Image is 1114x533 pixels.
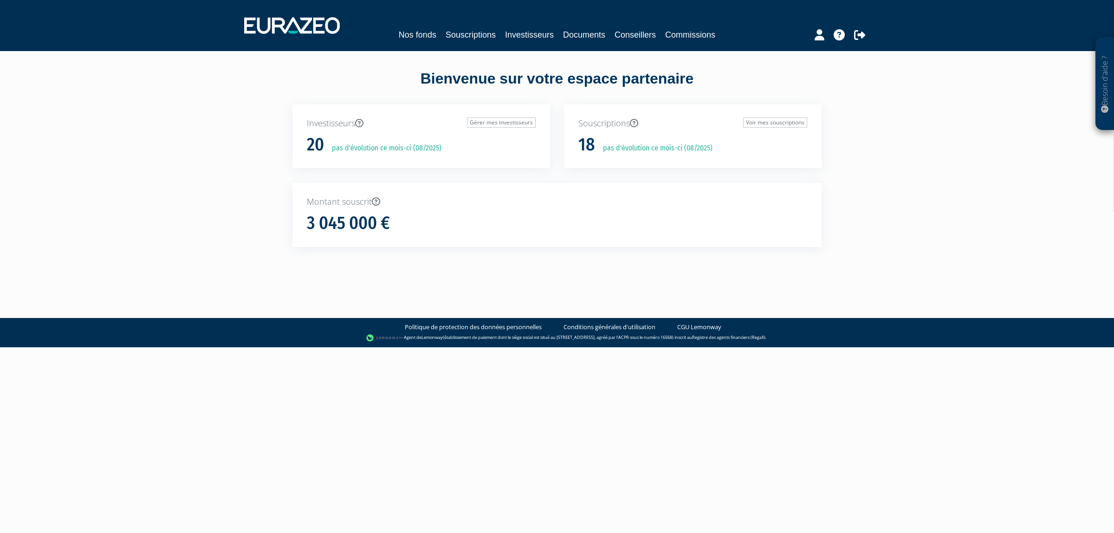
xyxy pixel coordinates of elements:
a: Nos fonds [399,28,436,41]
p: Investisseurs [307,117,536,130]
a: Commissions [665,28,715,41]
a: Lemonway [421,334,443,340]
h1: 3 045 000 € [307,214,390,233]
div: - Agent de (établissement de paiement dont le siège social est situé au [STREET_ADDRESS], agréé p... [9,333,1105,343]
a: Documents [563,28,605,41]
a: Gérer mes investisseurs [467,117,536,128]
h1: 20 [307,135,324,155]
a: Souscriptions [446,28,496,41]
a: Conseillers [615,28,656,41]
p: Montant souscrit [307,196,807,208]
div: Bienvenue sur votre espace partenaire [285,68,829,104]
a: Politique de protection des données personnelles [405,323,542,331]
h1: 18 [578,135,595,155]
a: Investisseurs [505,28,554,41]
p: Souscriptions [578,117,807,130]
p: Besoin d'aide ? [1100,42,1110,126]
p: pas d'évolution ce mois-ci (08/2025) [596,143,712,154]
a: Conditions générales d'utilisation [563,323,655,331]
a: Voir mes souscriptions [743,117,807,128]
img: logo-lemonway.png [366,333,402,343]
p: pas d'évolution ce mois-ci (08/2025) [325,143,441,154]
a: CGU Lemonway [677,323,721,331]
a: Registre des agents financiers (Regafi) [692,334,765,340]
img: 1732889491-logotype_eurazeo_blanc_rvb.png [244,17,340,34]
